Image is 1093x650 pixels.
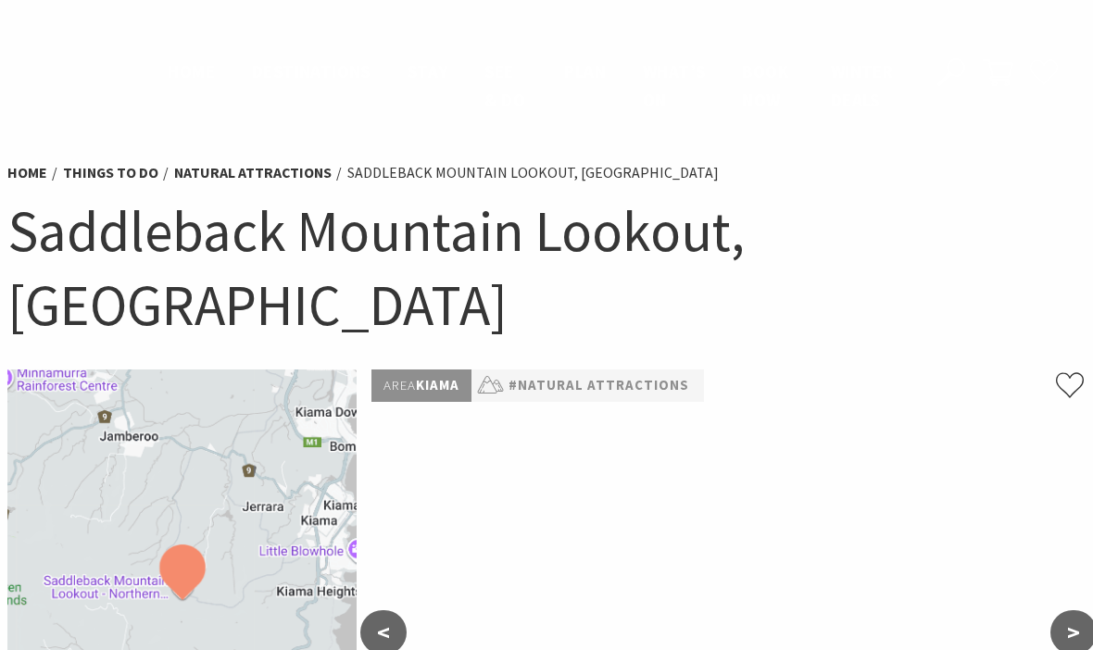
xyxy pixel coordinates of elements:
a: #Natural Attractions [509,374,689,397]
a: Home [7,163,47,182]
li: Saddleback Mountain Lookout, [GEOGRAPHIC_DATA] [347,161,719,184]
span: Winter Deals [831,60,893,110]
h1: Saddleback Mountain Lookout, [GEOGRAPHIC_DATA] [7,194,1086,342]
span: Plan [564,60,606,82]
span: Book now [742,60,788,110]
span: What’s On [643,60,705,110]
a: Natural Attractions [174,163,332,182]
span: Area [383,376,416,394]
p: Kiama [371,369,471,402]
span: Stay [408,60,448,82]
nav: Main Menu [149,57,916,114]
span: Home [168,60,215,82]
span: See & Do [484,60,525,110]
span: Destinations [252,60,371,82]
a: Things To Do [63,163,158,182]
